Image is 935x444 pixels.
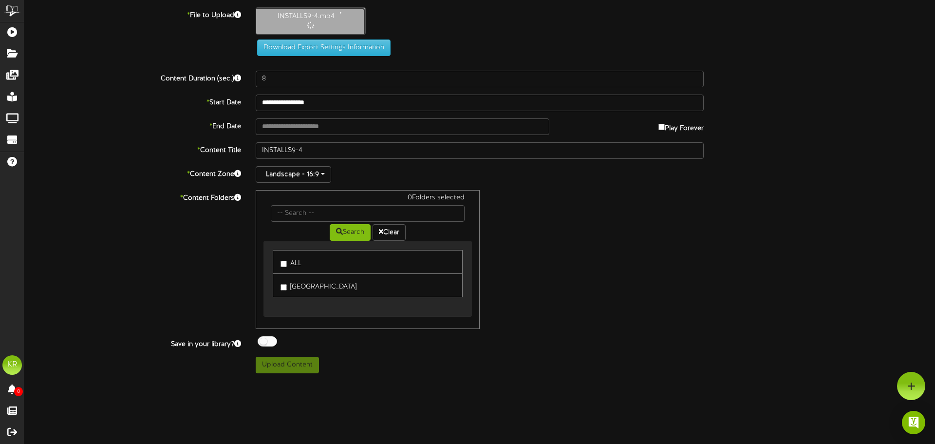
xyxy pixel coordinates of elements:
div: KR [2,355,22,375]
label: Start Date [17,95,248,108]
label: End Date [17,118,248,132]
input: -- Search -- [271,205,465,222]
span: 0 [14,387,23,396]
label: Content Zone [17,166,248,179]
input: Title of this Content [256,142,704,159]
button: Search [330,224,371,241]
button: Download Export Settings Information [257,39,391,56]
label: Content Folders [17,190,248,203]
label: Content Duration (sec.) [17,71,248,84]
input: ALL [280,261,287,267]
input: [GEOGRAPHIC_DATA] [280,284,287,290]
div: 0 Folders selected [263,193,472,205]
label: [GEOGRAPHIC_DATA] [280,279,356,292]
button: Clear [373,224,406,241]
label: ALL [280,255,301,269]
label: Save in your library? [17,336,248,349]
label: Play Forever [658,118,704,134]
button: Upload Content [256,357,319,373]
label: File to Upload [17,7,248,20]
a: Download Export Settings Information [252,44,391,51]
div: Open Intercom Messenger [902,411,925,434]
input: Play Forever [658,124,665,130]
button: Landscape - 16:9 [256,166,331,183]
label: Content Title [17,142,248,155]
